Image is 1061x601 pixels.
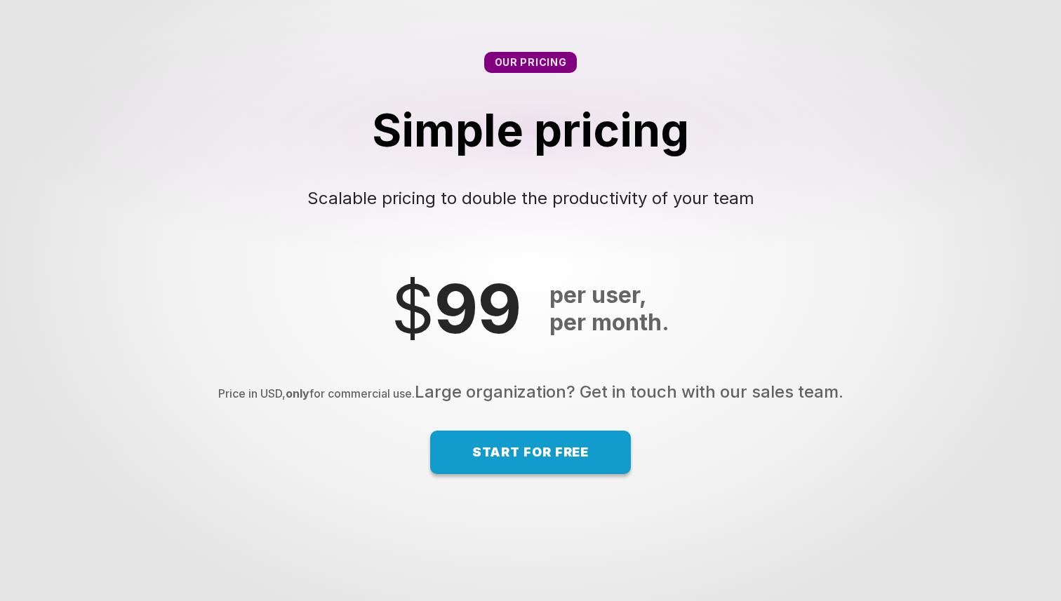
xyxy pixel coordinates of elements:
span: Start for free [472,445,589,459]
span: only [286,386,309,400]
a: Start for free [430,431,632,474]
span: Large organization? Get in touch with our sales team. [415,381,843,402]
span: per user, per month. [549,281,669,335]
span: Our pricing [495,56,567,68]
span: 99 [434,268,521,349]
span: $ [392,268,434,349]
span: Price in USD, [218,386,286,400]
span: Scalable pricing to double the productivity of your team [307,188,754,208]
span: for commercial use. [309,386,415,400]
span: Simple pricing [372,103,689,157]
